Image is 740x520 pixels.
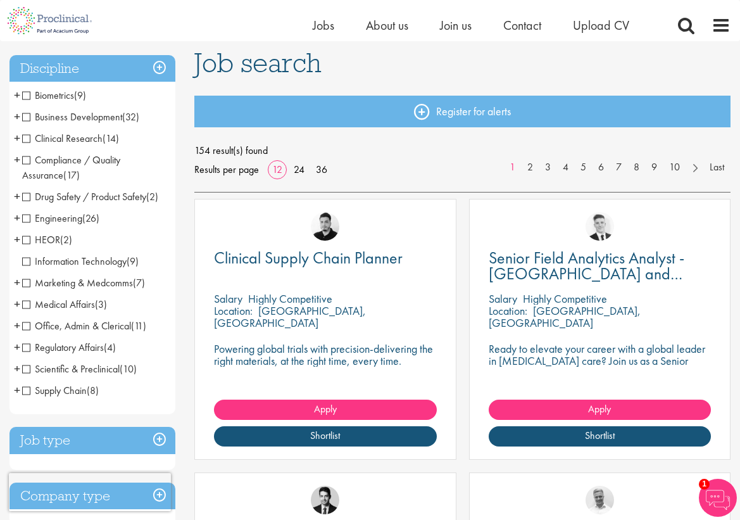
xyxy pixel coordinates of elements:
[82,212,99,225] span: (26)
[194,141,731,160] span: 154 result(s) found
[22,190,158,203] span: Drug Safety / Product Safety
[22,233,60,246] span: HEOR
[14,381,20,400] span: +
[14,295,20,314] span: +
[95,298,107,311] span: (3)
[214,426,436,447] a: Shortlist
[9,473,171,511] iframe: reCAPTCHA
[87,384,99,397] span: (8)
[14,86,20,105] span: +
[104,341,116,354] span: (4)
[440,17,472,34] a: Join us
[22,319,146,333] span: Office, Admin & Clerical
[627,160,646,175] a: 8
[133,276,145,289] span: (7)
[503,17,541,34] span: Contact
[22,319,131,333] span: Office, Admin & Clerical
[22,276,145,289] span: Marketing & Medcomms
[214,343,436,367] p: Powering global trials with precision-delivering the right materials, at the right time, every time.
[22,298,95,311] span: Medical Affairs
[503,160,522,175] a: 1
[556,160,575,175] a: 4
[489,343,711,391] p: Ready to elevate your career with a global leader in [MEDICAL_DATA] care? Join us as a Senior Fie...
[22,110,122,124] span: Business Development
[60,233,72,246] span: (2)
[314,402,337,415] span: Apply
[194,160,259,179] span: Results per page
[122,110,139,124] span: (32)
[22,212,82,225] span: Engineering
[22,341,116,354] span: Regulatory Affairs
[311,486,339,514] img: Thomas Wenig
[214,400,436,420] a: Apply
[289,163,309,176] a: 24
[22,362,120,376] span: Scientific & Preclinical
[489,426,711,447] a: Shortlist
[14,129,20,148] span: +
[103,132,119,145] span: (14)
[699,479,737,517] img: Chatbot
[214,291,242,306] span: Salary
[22,212,99,225] span: Engineering
[22,384,99,397] span: Supply Chain
[313,17,334,34] a: Jobs
[74,89,86,102] span: (9)
[311,212,339,241] a: Anderson Maldonado
[22,132,119,145] span: Clinical Research
[14,359,20,378] span: +
[489,303,641,330] p: [GEOGRAPHIC_DATA], [GEOGRAPHIC_DATA]
[523,291,607,306] p: Highly Competitive
[9,427,175,454] h3: Job type
[311,163,332,176] a: 36
[214,303,253,318] span: Location:
[268,163,287,176] a: 12
[573,17,629,34] a: Upload CV
[22,298,107,311] span: Medical Affairs
[521,160,539,175] a: 2
[586,212,614,241] img: Nicolas Daniel
[22,341,104,354] span: Regulatory Affairs
[22,276,133,289] span: Marketing & Medcomms
[489,303,527,318] span: Location:
[14,230,20,249] span: +
[489,250,711,282] a: Senior Field Analytics Analyst - [GEOGRAPHIC_DATA] and [GEOGRAPHIC_DATA]
[699,479,710,490] span: 1
[22,255,139,268] span: Information Technology
[22,89,86,102] span: Biometrics
[592,160,610,175] a: 6
[9,55,175,82] h3: Discipline
[574,160,593,175] a: 5
[22,384,87,397] span: Supply Chain
[131,319,146,333] span: (11)
[14,273,20,292] span: +
[120,362,137,376] span: (10)
[22,132,103,145] span: Clinical Research
[127,255,139,268] span: (9)
[14,187,20,206] span: +
[22,255,127,268] span: Information Technology
[489,400,711,420] a: Apply
[146,190,158,203] span: (2)
[22,89,74,102] span: Biometrics
[586,486,614,514] img: Joshua Bye
[489,247,684,300] span: Senior Field Analytics Analyst - [GEOGRAPHIC_DATA] and [GEOGRAPHIC_DATA]
[214,250,436,266] a: Clinical Supply Chain Planner
[14,107,20,126] span: +
[14,316,20,335] span: +
[22,153,120,182] span: Compliance / Quality Assurance
[14,208,20,227] span: +
[194,96,731,127] a: Register for alerts
[22,362,137,376] span: Scientific & Preclinical
[366,17,408,34] span: About us
[539,160,557,175] a: 3
[22,233,72,246] span: HEOR
[14,150,20,169] span: +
